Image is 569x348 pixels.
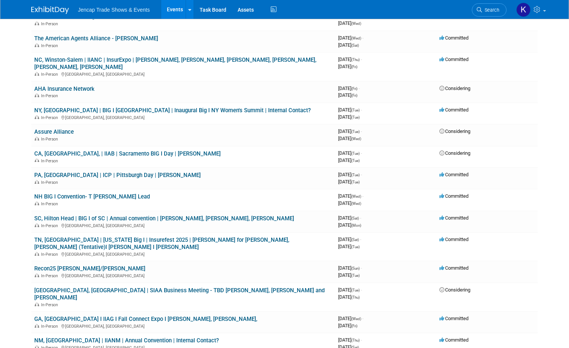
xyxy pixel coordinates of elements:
img: In-Person Event [35,21,39,25]
span: [DATE] [338,114,360,120]
div: [GEOGRAPHIC_DATA], [GEOGRAPHIC_DATA] [34,222,332,228]
span: In-Person [41,273,60,278]
span: (Tue) [351,159,360,163]
span: Jencap Trade Shows & Events [78,7,150,13]
img: ExhibitDay [31,6,69,14]
span: - [362,35,363,41]
span: Committed [439,56,468,62]
span: In-Person [41,93,60,98]
img: In-Person Event [35,93,39,97]
a: NY, [GEOGRAPHIC_DATA] | BIG I [GEOGRAPHIC_DATA] | Inaugural Big I NY Women's Summit | Internal Co... [34,107,311,114]
span: - [361,56,362,62]
span: (Tue) [351,173,360,177]
span: (Sat) [351,238,359,242]
span: (Mon) [351,223,361,227]
a: Recon25 [PERSON_NAME]/[PERSON_NAME] [34,265,145,272]
img: In-Person Event [35,302,39,306]
span: [DATE] [338,244,360,249]
span: Committed [439,215,468,221]
span: [DATE] [338,265,362,271]
span: In-Person [41,43,60,48]
a: TN, [GEOGRAPHIC_DATA] | [US_STATE] Big I | Insurefest 2025 | [PERSON_NAME] for [PERSON_NAME], [PE... [34,237,289,250]
span: (Tue) [351,115,360,119]
span: - [361,287,362,293]
span: In-Person [41,223,60,228]
span: (Tue) [351,108,360,112]
span: [DATE] [338,172,362,177]
span: - [362,193,363,199]
span: (Sat) [351,43,359,47]
span: [DATE] [338,200,361,206]
span: [DATE] [338,294,360,300]
img: In-Person Event [35,180,39,184]
span: (Fri) [351,93,357,98]
span: (Fri) [351,65,357,69]
span: In-Person [41,21,60,26]
img: In-Person Event [35,223,39,227]
span: (Thu) [351,58,360,62]
span: - [361,150,362,156]
span: [DATE] [338,179,360,185]
span: In-Person [41,72,60,77]
span: - [361,107,362,113]
span: - [358,85,360,91]
span: (Wed) [351,317,361,321]
span: [DATE] [338,157,360,163]
span: [DATE] [338,323,357,328]
span: Considering [439,150,470,156]
img: Kate Alben [516,3,531,17]
a: PA, [GEOGRAPHIC_DATA] | ICP | Pittsburgh Day | [PERSON_NAME] [34,172,201,179]
a: NH BIG I Convention- T [PERSON_NAME] Lead [34,193,150,200]
span: In-Person [41,180,60,185]
span: Committed [439,107,468,113]
div: [GEOGRAPHIC_DATA], [GEOGRAPHIC_DATA] [34,114,332,120]
span: (Tue) [351,245,360,249]
div: [GEOGRAPHIC_DATA], [GEOGRAPHIC_DATA] [34,272,332,278]
span: [DATE] [338,222,361,228]
span: [DATE] [338,193,363,199]
span: Search [482,7,499,13]
span: In-Person [41,302,60,307]
span: [DATE] [338,287,362,293]
span: Committed [439,265,468,271]
a: CA, [GEOGRAPHIC_DATA], | IIAB | Sacramento BIG I Day | [PERSON_NAME] [34,150,221,157]
span: Committed [439,172,468,177]
span: [DATE] [338,316,363,321]
a: Assure Alliance [34,128,74,135]
span: (Wed) [351,36,361,40]
span: (Thu) [351,295,360,299]
img: In-Person Event [35,201,39,205]
span: - [361,128,362,134]
span: (Wed) [351,201,361,206]
div: [GEOGRAPHIC_DATA], [GEOGRAPHIC_DATA] [34,71,332,77]
img: In-Person Event [35,43,39,47]
span: [DATE] [338,35,363,41]
span: (Tue) [351,130,360,134]
span: - [361,337,362,343]
a: NM, [GEOGRAPHIC_DATA] | IIANM | Annual Convention | Internal Contact? [34,337,219,344]
span: Committed [439,35,468,41]
span: (Wed) [351,194,361,198]
span: Considering [439,128,470,134]
span: In-Person [41,115,60,120]
span: Considering [439,287,470,293]
span: (Fri) [351,87,357,91]
span: (Wed) [351,21,361,26]
span: Considering [439,85,470,91]
img: In-Person Event [35,72,39,76]
span: (Tue) [351,273,360,278]
span: - [361,265,362,271]
span: (Tue) [351,180,360,184]
span: [DATE] [338,107,362,113]
img: In-Person Event [35,115,39,119]
span: [DATE] [338,150,362,156]
span: Committed [439,337,468,343]
span: [DATE] [338,272,360,278]
a: NC, Winston-Salem | IIANC | InsurExpo | [PERSON_NAME], [PERSON_NAME], [PERSON_NAME], [PERSON_NAME... [34,56,316,70]
a: [GEOGRAPHIC_DATA], [GEOGRAPHIC_DATA] | SIAA Business Meeting - TBD [PERSON_NAME], [PERSON_NAME] a... [34,287,325,301]
img: In-Person Event [35,273,39,277]
img: In-Person Event [35,137,39,140]
span: [DATE] [338,42,359,48]
a: GA, [GEOGRAPHIC_DATA] I IIAG I Fall Connect Expo I [PERSON_NAME], [PERSON_NAME], [34,316,257,322]
span: (Sat) [351,216,359,220]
